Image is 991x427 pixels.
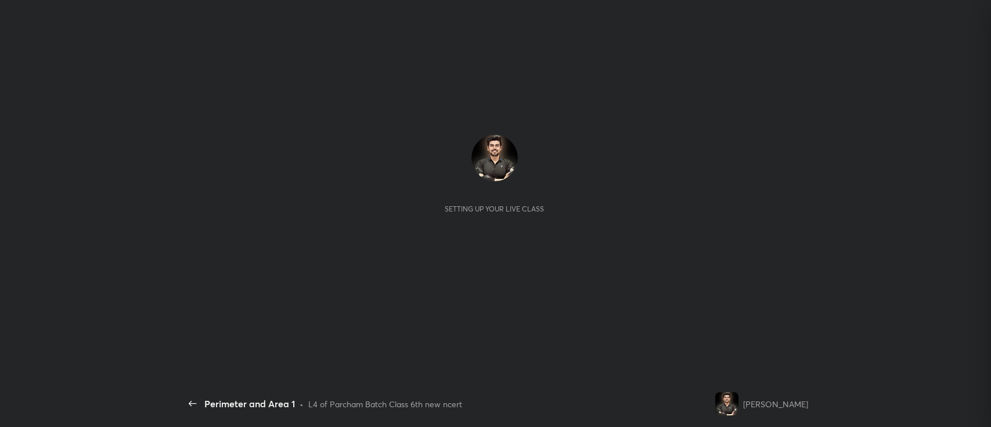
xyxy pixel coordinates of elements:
[715,392,738,415] img: b3e4e51995004b83a0d73bfb59d35441.jpg
[308,398,462,410] div: L4 of Parcham Batch Class 6th new ncert
[743,398,808,410] div: [PERSON_NAME]
[471,135,518,181] img: b3e4e51995004b83a0d73bfb59d35441.jpg
[204,397,295,411] div: Perimeter and Area 1
[300,398,304,410] div: •
[445,204,544,213] div: Setting up your live class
